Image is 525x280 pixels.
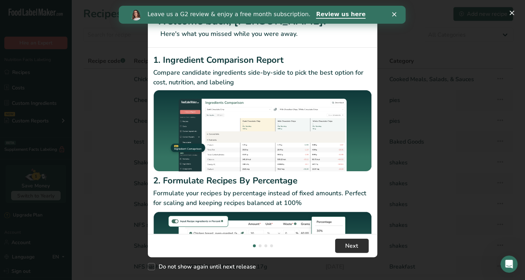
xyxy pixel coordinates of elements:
[501,256,518,273] iframe: Intercom live chat
[346,242,358,250] span: Next
[154,188,372,208] p: Formulate your recipes by percentage instead of fixed amounts. Perfect for scaling and keeping re...
[335,239,369,253] button: Next
[154,53,372,66] h2: 1. Ingredient Comparison Report
[156,29,369,39] p: Here's what you missed while you were away.
[154,90,372,172] img: Ingredient Comparison Report
[119,6,406,24] iframe: Intercom live chat banner
[155,263,256,270] span: Do not show again until next release
[273,6,281,11] div: Close
[154,68,372,87] p: Compare candidate ingredients side-by-side to pick the best option for cost, nutrition, and labeling
[154,174,372,187] h2: 2. Formulate Recipes By Percentage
